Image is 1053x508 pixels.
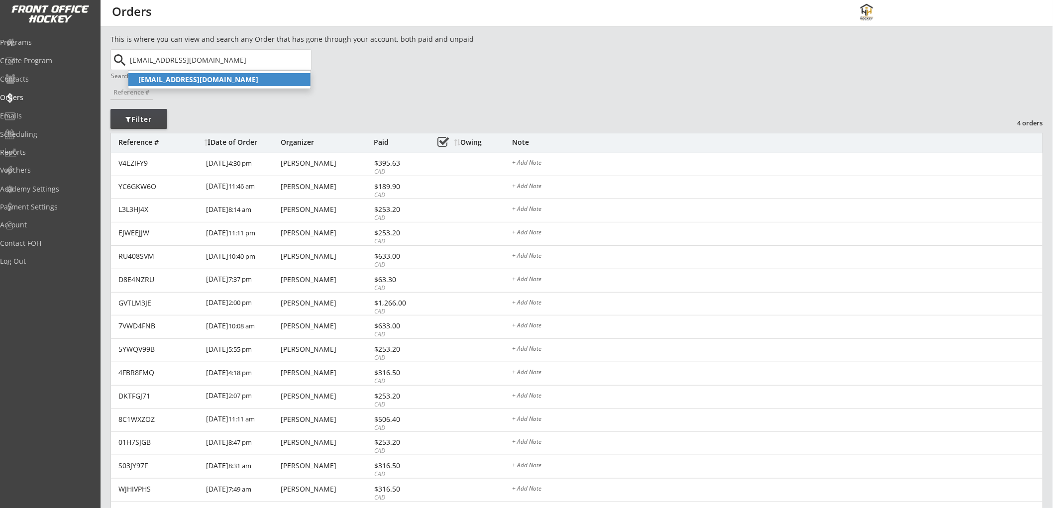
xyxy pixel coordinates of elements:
[228,461,251,470] font: 8:31 am
[118,253,200,260] div: RU408SVM
[374,393,427,400] div: $253.20
[228,485,251,494] font: 7:49 am
[118,462,200,469] div: S03JY97F
[118,229,200,236] div: EJWEEJJW
[206,222,278,245] div: [DATE]
[228,321,255,330] font: 10:08 am
[512,139,1043,146] div: Note
[512,439,1043,447] div: + Add Note
[512,462,1043,470] div: + Add Note
[374,261,427,269] div: CAD
[374,183,427,190] div: $189.90
[205,139,278,146] div: Date of Order
[374,229,427,236] div: $253.20
[228,252,255,261] font: 10:40 pm
[374,346,427,353] div: $253.20
[118,300,200,306] div: GVTLM3JE
[228,228,255,237] font: 11:11 pm
[206,246,278,268] div: [DATE]
[118,393,200,400] div: DKTFGJ71
[128,50,311,70] input: Start typing email...
[991,118,1043,127] div: 4 orders
[374,139,427,146] div: Paid
[206,315,278,338] div: [DATE]
[118,322,200,329] div: 7VWD4FNB
[206,432,278,454] div: [DATE]
[512,160,1043,168] div: + Add Note
[374,416,427,423] div: $506.40
[281,393,371,400] div: [PERSON_NAME]
[110,34,530,44] div: This is where you can view and search any Order that has gone through your account, both paid and...
[374,160,427,167] div: $395.63
[281,322,371,329] div: [PERSON_NAME]
[281,486,371,493] div: [PERSON_NAME]
[206,479,278,501] div: [DATE]
[110,114,167,124] div: Filter
[512,253,1043,261] div: + Add Note
[374,486,427,493] div: $316.50
[206,386,278,408] div: [DATE]
[118,206,200,213] div: L3L3HJ4X
[228,205,251,214] font: 8:14 am
[512,300,1043,307] div: + Add Note
[281,183,371,190] div: [PERSON_NAME]
[512,206,1043,214] div: + Add Note
[512,276,1043,284] div: + Add Note
[281,253,371,260] div: [PERSON_NAME]
[454,139,512,146] div: Owing
[374,470,427,479] div: CAD
[281,300,371,306] div: [PERSON_NAME]
[228,159,252,168] font: 4:30 pm
[512,416,1043,424] div: + Add Note
[374,354,427,362] div: CAD
[206,269,278,292] div: [DATE]
[374,401,427,409] div: CAD
[138,75,258,84] strong: [EMAIL_ADDRESS][DOMAIN_NAME]
[118,416,200,423] div: 8C1WXZOZ
[374,494,427,502] div: CAD
[206,455,278,478] div: [DATE]
[374,284,427,293] div: CAD
[374,307,427,316] div: CAD
[374,168,427,176] div: CAD
[118,160,200,167] div: V4EZIFY9
[281,369,371,376] div: [PERSON_NAME]
[512,183,1043,191] div: + Add Note
[281,462,371,469] div: [PERSON_NAME]
[281,139,371,146] div: Organizer
[118,346,200,353] div: 5YWQV99B
[512,346,1043,354] div: + Add Note
[206,409,278,431] div: [DATE]
[374,369,427,376] div: $316.50
[206,339,278,361] div: [DATE]
[228,438,252,447] font: 8:47 pm
[118,486,200,493] div: WJHIVPHS
[281,346,371,353] div: [PERSON_NAME]
[374,330,427,339] div: CAD
[206,362,278,385] div: [DATE]
[118,439,200,446] div: 01H7SJGB
[111,73,139,79] div: Search by
[512,369,1043,377] div: + Add Note
[118,276,200,283] div: D8E4NZRU
[110,89,153,96] div: Reference #
[112,52,128,68] button: search
[374,276,427,283] div: $63.30
[281,229,371,236] div: [PERSON_NAME]
[206,293,278,315] div: [DATE]
[228,182,255,191] font: 11:46 am
[374,191,427,200] div: CAD
[374,424,427,432] div: CAD
[281,160,371,167] div: [PERSON_NAME]
[281,206,371,213] div: [PERSON_NAME]
[281,416,371,423] div: [PERSON_NAME]
[118,183,200,190] div: YC6GKW6O
[281,439,371,446] div: [PERSON_NAME]
[512,229,1043,237] div: + Add Note
[206,176,278,199] div: [DATE]
[281,276,371,283] div: [PERSON_NAME]
[374,462,427,469] div: $316.50
[374,300,427,306] div: $1,266.00
[512,322,1043,330] div: + Add Note
[374,439,427,446] div: $253.20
